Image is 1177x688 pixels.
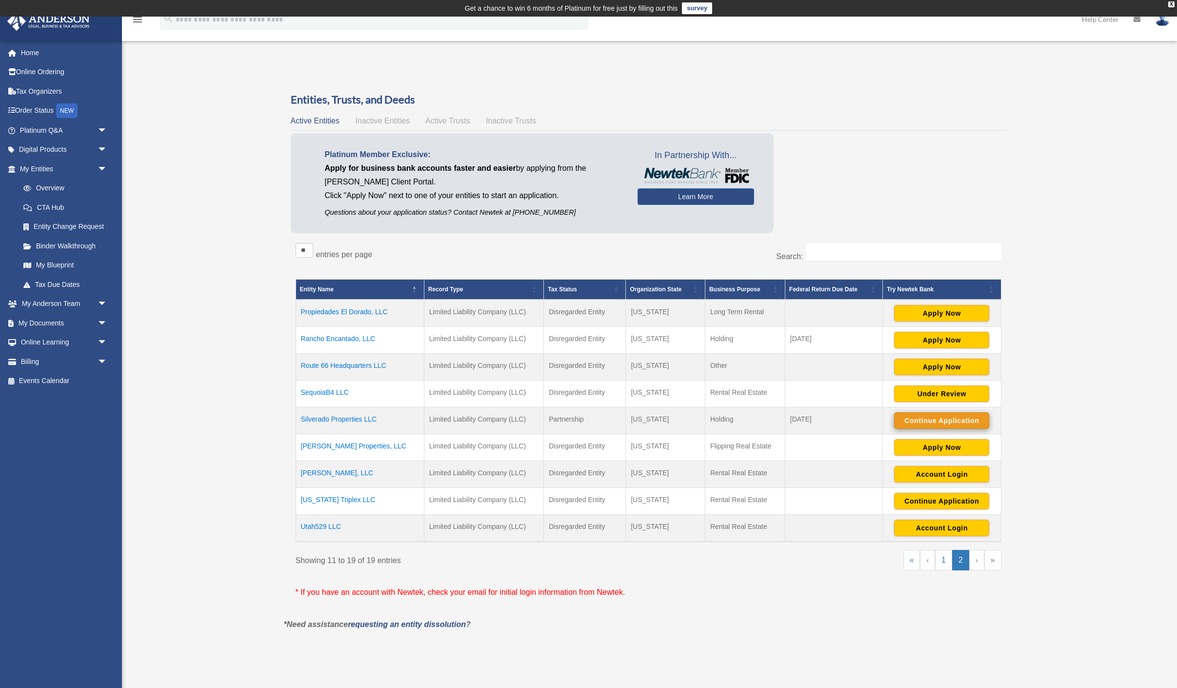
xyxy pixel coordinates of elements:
td: Holding [705,407,785,434]
span: arrow_drop_down [98,333,117,353]
span: Record Type [428,286,463,293]
td: SequoiaB4 LLC [296,380,424,407]
div: Showing 11 to 19 of 19 entries [296,550,641,567]
span: arrow_drop_down [98,159,117,179]
div: Get a chance to win 6 months of Platinum for free just by filling out this [465,2,678,14]
td: Disregarded Entity [544,380,626,407]
a: Binder Walkthrough [14,236,117,256]
a: Billingarrow_drop_down [7,352,122,371]
a: Next [969,550,984,570]
td: [US_STATE] [626,487,705,514]
td: Limited Liability Company (LLC) [424,407,544,434]
p: Questions about your application status? Contact Newtek at [PHONE_NUMBER] [325,206,623,219]
span: Inactive Trusts [486,117,536,125]
td: Disregarded Entity [544,353,626,380]
a: Online Learningarrow_drop_down [7,333,122,352]
td: [US_STATE] [626,300,705,327]
label: Search: [776,252,803,261]
td: Long Term Rental [705,300,785,327]
span: Organization State [630,286,681,293]
td: [US_STATE] [626,380,705,407]
button: Account Login [894,520,989,536]
td: Utah529 LLC [296,514,424,542]
span: In Partnership With... [638,148,754,163]
a: Tax Due Dates [14,275,117,294]
i: search [163,13,174,24]
p: by applying from the [PERSON_NAME] Client Portal. [325,162,623,189]
td: Limited Liability Company (LLC) [424,487,544,514]
td: [US_STATE] Triplex LLC [296,487,424,514]
a: Platinum Q&Aarrow_drop_down [7,121,122,140]
img: NewtekBankLogoSM.png [642,168,749,183]
a: Digital Productsarrow_drop_down [7,140,122,160]
th: Federal Return Due Date: Activate to sort [785,279,882,300]
span: Active Trusts [425,117,470,125]
td: Limited Liability Company (LLC) [424,434,544,461]
td: [US_STATE] [626,353,705,380]
a: Entity Change Request [14,217,117,237]
th: Entity Name: Activate to invert sorting [296,279,424,300]
th: Tax Status: Activate to sort [544,279,626,300]
a: Overview [14,179,112,198]
td: [US_STATE] [626,407,705,434]
th: Try Newtek Bank : Activate to sort [883,279,1001,300]
h3: Entities, Trusts, and Deeds [291,92,1006,107]
td: Disregarded Entity [544,514,626,542]
span: Tax Status [548,286,577,293]
p: * If you have an account with Newtek, check your email for initial login information from Newtek. [296,586,1001,599]
a: Tax Organizers [7,81,122,101]
td: Rental Real Estate [705,380,785,407]
th: Record Type: Activate to sort [424,279,544,300]
td: Silverado Properties LLC [296,407,424,434]
span: arrow_drop_down [98,294,117,314]
td: Flipping Real Estate [705,434,785,461]
td: Disregarded Entity [544,300,626,327]
p: Click "Apply Now" next to one of your entities to start an application. [325,189,623,202]
td: Limited Liability Company (LLC) [424,461,544,487]
td: Propiedades El Dorado, LLC [296,300,424,327]
a: My Entitiesarrow_drop_down [7,159,117,179]
a: First [903,550,920,570]
span: Federal Return Due Date [789,286,858,293]
div: Try Newtek Bank [887,283,986,295]
td: Disregarded Entity [544,434,626,461]
a: Account Login [894,523,989,531]
button: Apply Now [894,439,989,456]
button: Continue Application [894,493,989,509]
button: Continue Application [894,412,989,429]
div: close [1168,1,1175,7]
td: [US_STATE] [626,434,705,461]
td: [DATE] [785,326,882,353]
td: Limited Liability Company (LLC) [424,353,544,380]
td: [PERSON_NAME], LLC [296,461,424,487]
a: 2 [952,550,969,570]
td: [PERSON_NAME] Properties, LLC [296,434,424,461]
a: Learn More [638,188,754,205]
a: Events Calendar [7,371,122,391]
button: Apply Now [894,359,989,375]
td: Rancho Encantado, LLC [296,326,424,353]
td: [US_STATE] [626,461,705,487]
a: requesting an entity dissolution [348,620,466,628]
a: Account Login [894,469,989,477]
td: Rental Real Estate [705,514,785,542]
td: Limited Liability Company (LLC) [424,326,544,353]
span: arrow_drop_down [98,140,117,160]
a: My Documentsarrow_drop_down [7,313,122,333]
a: survey [682,2,712,14]
span: arrow_drop_down [98,313,117,333]
td: Limited Liability Company (LLC) [424,380,544,407]
td: [DATE] [785,407,882,434]
label: entries per page [316,250,373,259]
a: CTA Hub [14,198,117,217]
button: Apply Now [894,305,989,322]
td: Disregarded Entity [544,487,626,514]
a: Online Ordering [7,62,122,82]
a: menu [132,17,143,25]
td: [US_STATE] [626,514,705,542]
img: User Pic [1155,12,1170,26]
td: Limited Liability Company (LLC) [424,300,544,327]
span: Active Entities [291,117,339,125]
a: My Blueprint [14,256,117,275]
